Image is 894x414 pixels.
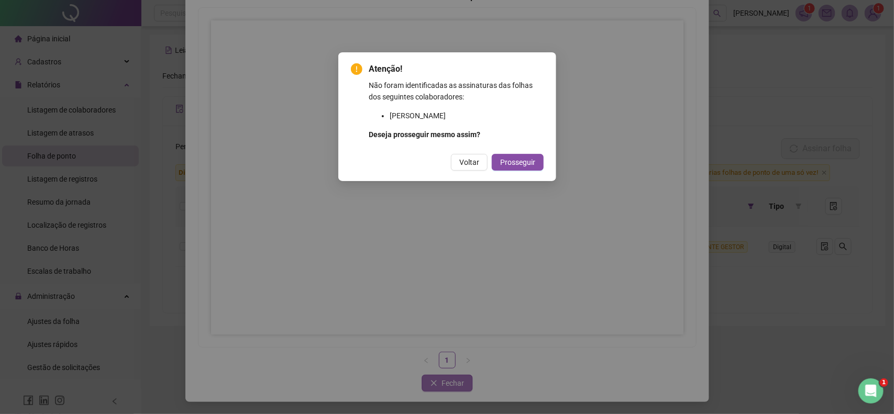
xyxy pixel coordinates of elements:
iframe: Intercom live chat [858,378,884,404]
span: Atenção! [369,63,544,75]
span: Voltar [459,156,479,168]
p: Não foram identificadas as assinaturas das folhas dos seguintes colaboradores: [369,80,544,103]
li: [PERSON_NAME] [390,110,544,121]
span: Prosseguir [500,156,535,168]
button: Voltar [451,154,488,171]
strong: Deseja prosseguir mesmo assim? [369,130,480,139]
span: 1 [880,378,888,387]
span: exclamation-circle [351,63,362,75]
button: Prosseguir [492,154,544,171]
